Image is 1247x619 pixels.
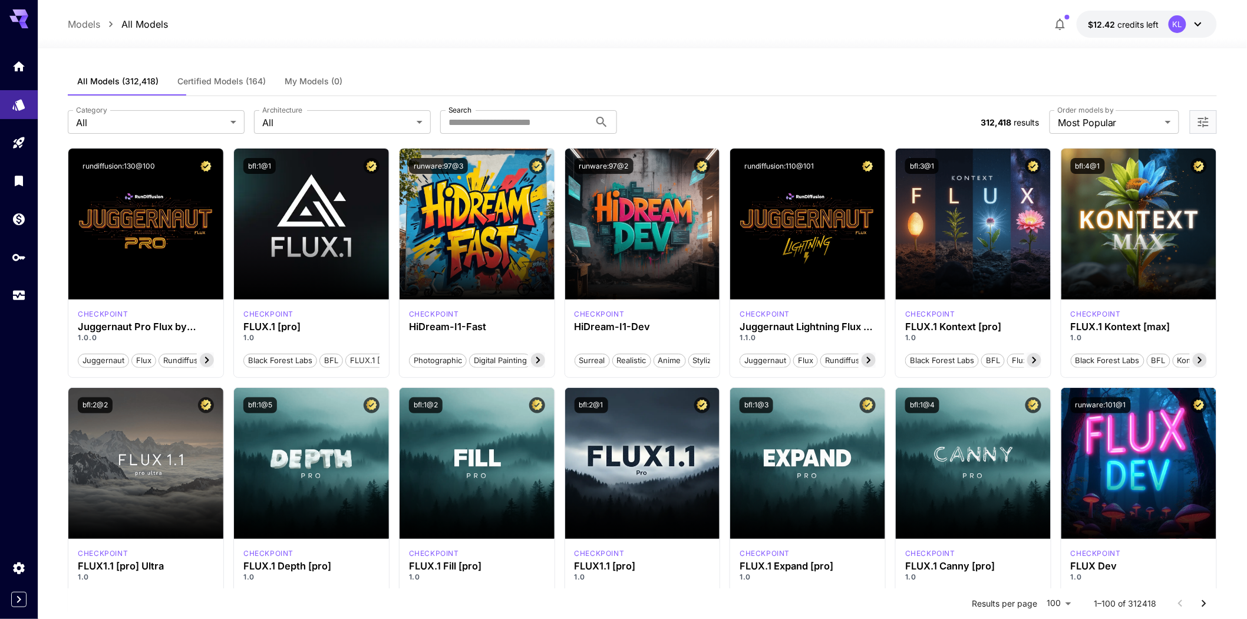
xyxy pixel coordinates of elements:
button: Realistic [612,353,651,368]
button: Anime [654,353,686,368]
p: Results per page [972,598,1038,610]
div: HiDream Fast [409,309,459,320]
span: All [262,116,412,130]
p: checkpoint [1071,309,1121,320]
button: Certified Model – Vetted for best performance and includes a commercial license. [1191,158,1207,174]
p: checkpoint [243,309,293,320]
span: Kontext [1173,355,1209,367]
div: fluxpro [409,548,459,559]
div: FLUX.1 Kontext [max] [1071,309,1121,320]
button: $12.41884KL [1077,11,1217,38]
p: 1.0 [575,572,711,582]
button: bfl:1@5 [243,397,277,413]
button: Certified Model – Vetted for best performance and includes a commercial license. [529,397,545,413]
div: HiDream Dev [575,309,625,320]
span: Anime [654,355,685,367]
p: checkpoint [78,309,128,320]
p: checkpoint [1071,548,1121,559]
h3: HiDream-I1-Dev [575,321,711,332]
div: Library [12,173,26,188]
h3: FLUX.1 Kontext [pro] [905,321,1041,332]
span: Black Forest Labs [1071,355,1144,367]
span: FLUX.1 [pro] [346,355,400,367]
button: Stylized [688,353,726,368]
p: 1.0 [409,572,545,582]
button: BFL [319,353,343,368]
span: Most Popular [1058,116,1160,130]
h3: FLUX.1 Expand [pro] [740,561,876,572]
h3: FLUX.1 [pro] [243,321,380,332]
div: Playground [12,136,26,150]
span: Digital Painting [470,355,531,367]
button: Certified Model – Vetted for best performance and includes a commercial license. [198,158,214,174]
span: BFL [1147,355,1170,367]
p: 1.0 [1071,332,1207,343]
button: Go to next page [1192,592,1216,615]
button: runware:101@1 [1071,397,1131,413]
span: My Models (0) [285,76,342,87]
p: 1–100 of 312418 [1094,598,1157,610]
button: bfl:3@1 [905,158,939,174]
div: FLUX.1 D [740,309,790,320]
div: fluxpro [243,309,293,320]
span: Black Forest Labs [906,355,978,367]
h3: HiDream-I1-Fast [409,321,545,332]
button: Certified Model – Vetted for best performance and includes a commercial license. [1191,397,1207,413]
span: BFL [982,355,1004,367]
div: FLUX.1 Fill [pro] [409,561,545,572]
span: juggernaut [78,355,128,367]
div: fluxpro [905,548,955,559]
label: Category [76,105,107,115]
button: Open more filters [1196,115,1210,130]
button: Photographic [409,353,467,368]
button: runware:97@3 [409,158,468,174]
button: rundiffusion [820,353,876,368]
div: Usage [12,288,26,303]
span: Stylized [689,355,725,367]
button: BFL [1147,353,1170,368]
span: All Models (312,418) [77,76,159,87]
div: FLUX.1 D [1071,548,1121,559]
p: checkpoint [740,548,790,559]
button: runware:97@2 [575,158,634,174]
div: Juggernaut Lightning Flux by RunDiffusion [740,321,876,332]
p: 1.0 [905,332,1041,343]
button: rundiffusion:110@101 [740,158,819,174]
button: bfl:2@1 [575,397,608,413]
button: Certified Model – Vetted for best performance and includes a commercial license. [860,397,876,413]
div: FLUX1.1 [pro] Ultra [78,561,214,572]
p: checkpoint [905,548,955,559]
div: Wallet [12,212,26,226]
span: rundiffusion [159,355,213,367]
button: rundiffusion [159,353,214,368]
p: 1.0 [78,572,214,582]
button: Black Forest Labs [905,353,979,368]
p: checkpoint [905,309,955,320]
span: results [1014,117,1040,127]
div: $12.41884 [1088,18,1159,31]
p: checkpoint [575,309,625,320]
span: Flux Kontext [1008,355,1061,367]
button: Flux Kontext [1007,353,1062,368]
p: checkpoint [740,309,790,320]
button: rundiffusion:130@100 [78,158,160,174]
p: checkpoint [575,548,625,559]
p: Models [68,17,100,31]
nav: breadcrumb [68,17,168,31]
p: checkpoint [243,548,293,559]
div: FLUX.1 Kontext [max] [1071,321,1207,332]
p: 1.1.0 [740,332,876,343]
p: 1.0 [243,572,380,582]
span: BFL [320,355,342,367]
button: bfl:4@1 [1071,158,1105,174]
button: Certified Model – Vetted for best performance and includes a commercial license. [1025,397,1041,413]
h3: FLUX.1 Canny [pro] [905,561,1041,572]
a: All Models [121,17,168,31]
p: checkpoint [78,548,128,559]
div: fluxpro [740,548,790,559]
span: juggernaut [740,355,790,367]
